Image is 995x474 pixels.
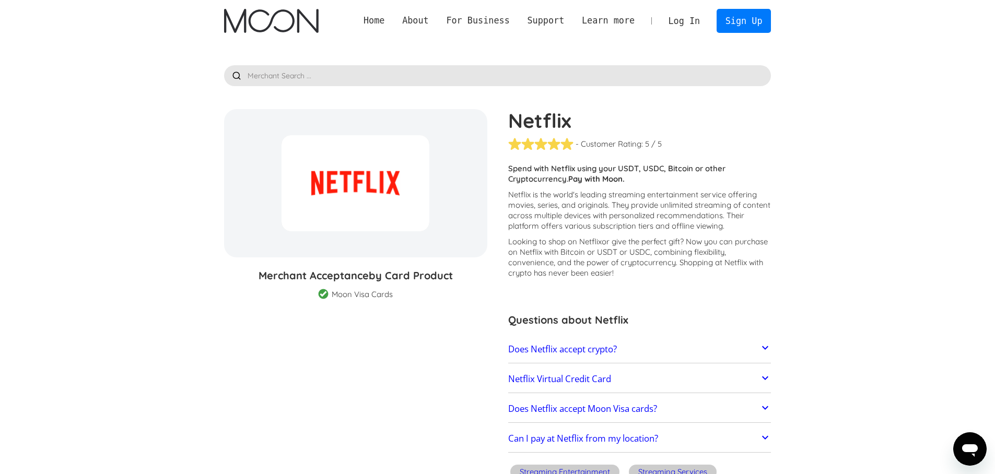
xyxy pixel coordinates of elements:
div: - Customer Rating: [576,139,643,149]
img: Moon Logo [224,9,319,33]
div: / 5 [651,139,662,149]
div: About [402,14,429,27]
div: About [393,14,437,27]
span: or give the perfect gift [602,236,680,246]
h3: Merchant Acceptance [224,268,487,283]
div: Learn more [582,14,635,27]
h2: Netflix Virtual Credit Card [508,374,611,384]
p: Spend with Netflix using your USDT, USDC, Bitcoin or other Cryptocurrency. [508,163,771,184]
strong: Pay with Moon. [568,174,625,184]
div: Learn more [573,14,643,27]
h2: Does Netflix accept Moon Visa cards? [508,404,657,414]
div: For Business [438,14,519,27]
div: 5 [645,139,649,149]
p: Looking to shop on Netflix ? Now you can purchase on Netflix with Bitcoin or USDT or USDC, combin... [508,236,771,278]
a: Home [355,14,393,27]
div: Support [519,14,573,27]
a: Can I pay at Netflix from my location? [508,428,771,450]
iframe: Mesajlaşma penceresini başlatma düğmesi [953,432,987,466]
h3: Questions about Netflix [508,312,771,328]
div: Moon Visa Cards [332,289,393,300]
div: Support [527,14,564,27]
a: Does Netflix accept Moon Visa cards? [508,398,771,420]
h1: Netflix [508,109,771,132]
h2: Does Netflix accept crypto? [508,344,617,354]
a: Does Netflix accept crypto? [508,338,771,360]
a: Log In [660,9,709,32]
p: Netflix is the world's leading streaming entertainment service offering movies, series, and origi... [508,189,771,231]
a: home [224,9,319,33]
div: For Business [446,14,509,27]
span: by Card Product [369,269,453,282]
h2: Can I pay at Netflix from my location? [508,433,658,444]
input: Merchant Search ... [224,65,771,86]
a: Sign Up [717,9,771,32]
a: Netflix Virtual Credit Card [508,368,771,390]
